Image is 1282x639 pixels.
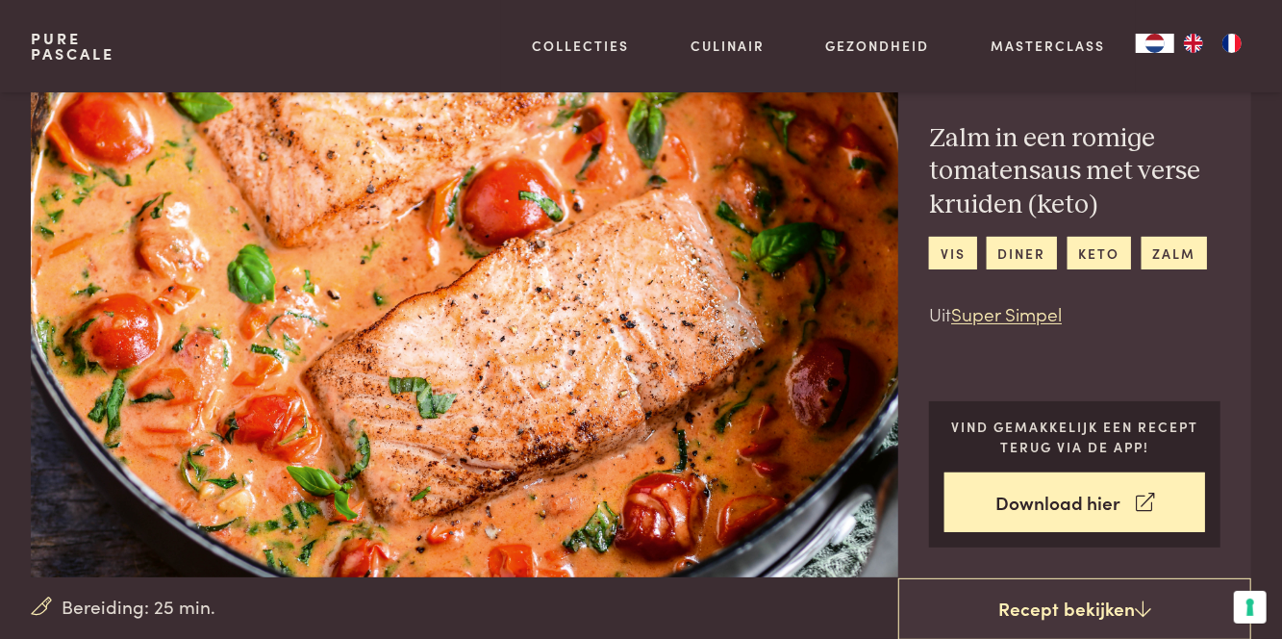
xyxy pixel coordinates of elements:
aside: Language selected: Nederlands [1136,34,1251,53]
img: Zalm in een romige tomatensaus met verse kruiden (keto) [31,33,939,577]
p: Vind gemakkelijk een recept terug via de app! [944,417,1205,456]
a: vis [929,237,976,268]
a: zalm [1142,237,1207,268]
a: Collecties [532,36,629,56]
a: FR [1213,34,1251,53]
a: diner [987,237,1057,268]
button: Uw voorkeuren voor toestemming voor trackingtechnologieën [1234,591,1267,624]
a: Gezondheid [826,36,930,56]
div: Language [1136,34,1174,53]
ul: Language list [1174,34,1251,53]
a: Super Simpel [951,300,1062,326]
a: Download hier [944,473,1205,533]
p: Uit [929,300,1220,328]
a: NL [1136,34,1174,53]
a: Culinair [691,36,765,56]
a: EN [1174,34,1213,53]
span: Bereiding: 25 min. [63,593,216,621]
a: keto [1068,237,1131,268]
a: Masterclass [991,36,1105,56]
h2: Zalm in een romige tomatensaus met verse kruiden (keto) [929,122,1220,222]
a: PurePascale [31,31,114,62]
